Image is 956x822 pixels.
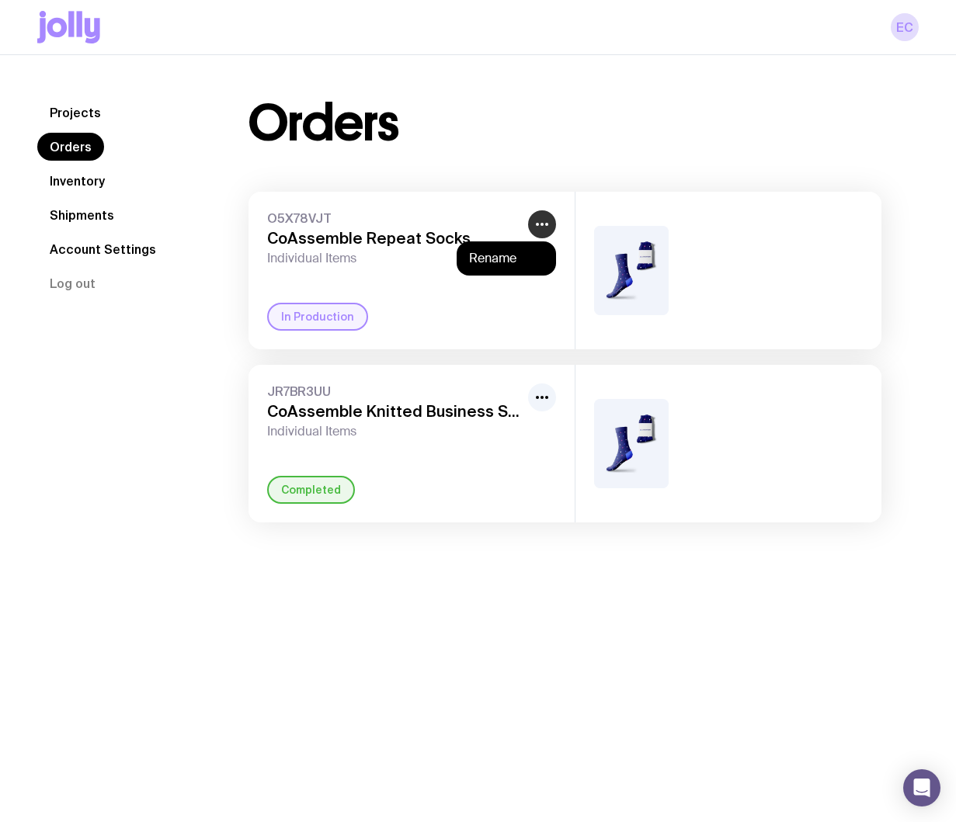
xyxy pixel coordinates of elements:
[37,201,127,229] a: Shipments
[267,402,522,421] h3: CoAssemble Knitted Business Socks
[903,769,940,806] div: Open Intercom Messenger
[249,99,398,148] h1: Orders
[469,251,544,266] button: Rename
[37,99,113,127] a: Projects
[267,210,522,226] span: O5X78VJT
[37,235,169,263] a: Account Settings
[37,269,108,297] button: Log out
[37,167,117,195] a: Inventory
[267,303,368,331] div: In Production
[891,13,919,41] a: EC
[37,133,104,161] a: Orders
[267,424,522,439] span: Individual Items
[267,383,522,399] span: JR7BR3UU
[267,251,522,266] span: Individual Items
[267,229,522,248] h3: CoAssemble Repeat Socks
[267,476,355,504] div: Completed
